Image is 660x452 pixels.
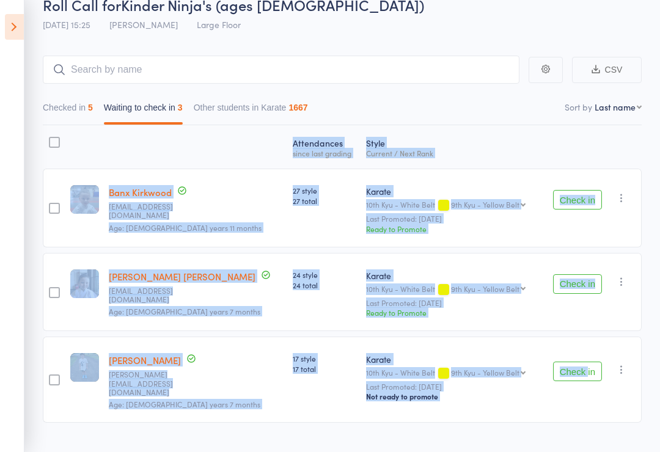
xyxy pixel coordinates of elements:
[361,131,542,163] div: Style
[366,269,537,282] div: Karate
[109,306,260,316] span: Age: [DEMOGRAPHIC_DATA] years 7 months
[109,370,188,396] small: Claudiajohn@bigpond.com
[366,353,537,365] div: Karate
[366,392,537,401] div: Not ready to promote
[293,363,356,374] span: 17 total
[109,270,255,283] a: [PERSON_NAME] [PERSON_NAME]
[595,101,636,113] div: Last name
[366,382,537,391] small: Last Promoted: [DATE]
[178,103,183,112] div: 3
[572,57,642,83] button: CSV
[70,353,99,382] img: image1709167776.png
[366,149,537,157] div: Current / Next Rank
[293,195,356,206] span: 27 total
[104,97,183,125] button: Waiting to check in3
[288,131,361,163] div: Atten­dances
[366,285,537,295] div: 10th Kyu - White Belt
[366,299,537,307] small: Last Promoted: [DATE]
[194,97,308,125] button: Other students in Karate1667
[293,353,356,363] span: 17 style
[293,269,356,280] span: 24 style
[109,202,188,220] small: kirraelizabethjones@hotmail.com
[293,149,356,157] div: since last grading
[565,101,592,113] label: Sort by
[451,285,519,293] div: 9th Kyu - Yellow Belt
[553,190,602,210] button: Check in
[366,224,537,234] div: Ready to Promote
[366,307,537,318] div: Ready to Promote
[366,185,537,197] div: Karate
[109,399,260,409] span: Age: [DEMOGRAPHIC_DATA] years 7 months
[43,97,93,125] button: Checked in5
[553,362,602,381] button: Check in
[366,200,537,211] div: 10th Kyu - White Belt
[109,354,181,366] a: [PERSON_NAME]
[109,286,188,304] small: Kieram1229@gmail.com
[70,269,99,298] img: image1736741531.png
[43,18,90,31] span: [DATE] 15:25
[451,368,519,376] div: 9th Kyu - Yellow Belt
[88,103,93,112] div: 5
[293,280,356,290] span: 24 total
[451,200,519,208] div: 9th Kyu - Yellow Belt
[197,18,241,31] span: Large Floor
[109,222,262,233] span: Age: [DEMOGRAPHIC_DATA] years 11 months
[70,185,99,214] img: image1728879758.png
[366,368,537,379] div: 10th Kyu - White Belt
[293,185,356,195] span: 27 style
[288,103,307,112] div: 1667
[109,186,172,199] a: Banx Kirkwood
[43,56,519,84] input: Search by name
[109,18,178,31] span: [PERSON_NAME]
[366,214,537,223] small: Last Promoted: [DATE]
[553,274,602,294] button: Check in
